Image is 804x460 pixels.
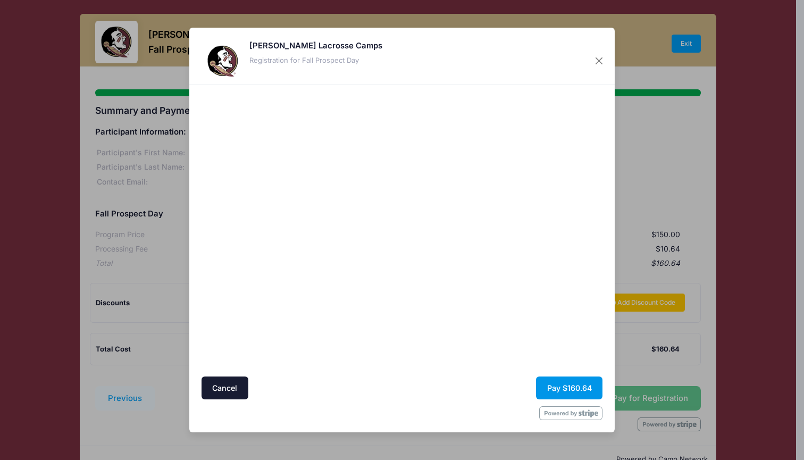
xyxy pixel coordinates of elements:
iframe: Secure address input frame [199,88,399,374]
iframe: Secure payment input frame [405,88,605,322]
div: Registration for Fall Prospect Day [249,55,382,66]
button: Cancel [202,377,248,399]
button: Close [590,52,609,71]
h5: [PERSON_NAME] Lacrosse Camps [249,40,382,52]
iframe: Google autocomplete suggestions dropdown list [199,205,399,207]
button: Pay $160.64 [536,377,602,399]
